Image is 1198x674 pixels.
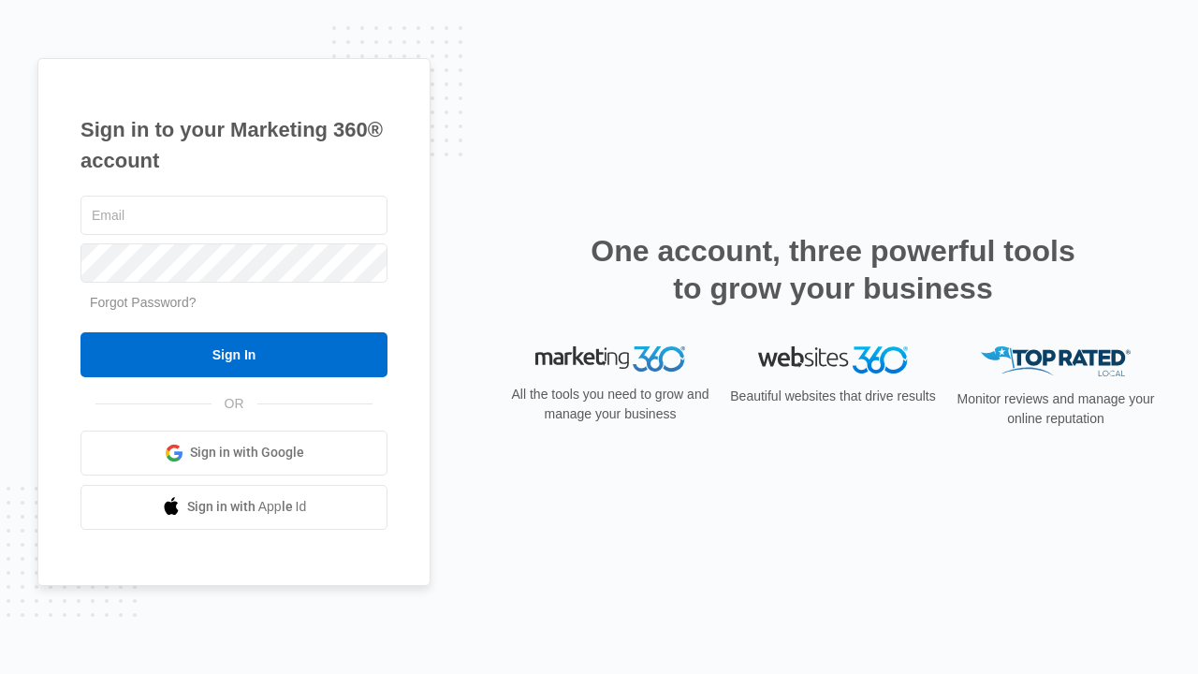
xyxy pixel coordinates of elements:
[80,431,387,476] a: Sign in with Google
[80,332,387,377] input: Sign In
[190,443,304,462] span: Sign in with Google
[80,114,387,176] h1: Sign in to your Marketing 360® account
[80,196,387,235] input: Email
[981,346,1131,377] img: Top Rated Local
[80,485,387,530] a: Sign in with Apple Id
[90,295,197,310] a: Forgot Password?
[187,497,307,517] span: Sign in with Apple Id
[585,232,1081,307] h2: One account, three powerful tools to grow your business
[212,394,257,414] span: OR
[758,346,908,374] img: Websites 360
[951,389,1161,429] p: Monitor reviews and manage your online reputation
[728,387,938,406] p: Beautiful websites that drive results
[535,346,685,373] img: Marketing 360
[505,385,715,424] p: All the tools you need to grow and manage your business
